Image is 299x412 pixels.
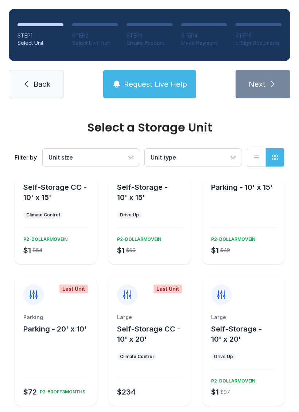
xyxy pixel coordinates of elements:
div: Make Payment [181,39,227,47]
div: P2-DOLLARMOVEIN [208,234,255,242]
div: $49 [220,247,230,254]
div: STEP 3 [127,32,172,39]
div: P2-DOLLARMOVEIN [114,234,161,242]
div: $1 [211,245,219,255]
span: Self-Storage CC - 10' x 20' [117,325,180,344]
div: $1 [117,245,125,255]
span: Unit size [48,154,73,161]
span: Back [34,79,50,89]
div: $72 [23,387,37,397]
button: Self-Storage - 10' x 20' [211,324,281,344]
div: P2-DOLLARMOVEIN [208,375,255,384]
span: Self-Storage - 10' x 20' [211,325,262,344]
div: Filter by [15,153,37,162]
div: STEP 4 [181,32,227,39]
button: Self-Storage - 10' x 15' [117,182,187,203]
div: P2-50OFF3MONTHS [37,386,85,395]
span: Self-Storage - 10' x 15' [117,183,168,202]
div: Last Unit [59,285,88,293]
div: STEP 5 [236,32,281,39]
button: Parking - 10' x 15' [211,182,273,192]
div: Select Unit Tier [72,39,118,47]
div: E-Sign Documents [236,39,281,47]
span: Parking - 10' x 15' [211,183,273,192]
div: $59 [126,247,136,254]
div: $234 [117,387,136,397]
div: STEP 2 [72,32,118,39]
span: Request Live Help [124,79,187,89]
button: Self-Storage CC - 10' x 20' [117,324,187,344]
div: Large [211,314,276,321]
button: Self-Storage CC - 10' x 15' [23,182,94,203]
div: Last Unit [154,285,182,293]
div: Drive Up [214,354,233,360]
span: Next [249,79,265,89]
div: Climate Control [26,212,60,218]
div: Drive Up [120,212,139,218]
div: STEP 1 [18,32,63,39]
div: $64 [32,247,42,254]
span: Self-Storage CC - 10' x 15' [23,183,87,202]
span: Parking - 20' x 10' [23,325,87,333]
div: Parking [23,314,88,321]
div: Climate Control [120,354,154,360]
button: Unit size [43,149,139,166]
button: Parking - 20' x 10' [23,324,87,334]
div: Large [117,314,182,321]
div: $97 [220,388,230,396]
div: Select Unit [18,39,63,47]
div: P2-DOLLARMOVEIN [20,234,67,242]
div: Create Account [127,39,172,47]
div: $1 [23,245,31,255]
div: Select a Storage Unit [15,122,284,133]
button: Unit type [145,149,241,166]
span: Unit type [151,154,176,161]
div: $1 [211,387,219,397]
